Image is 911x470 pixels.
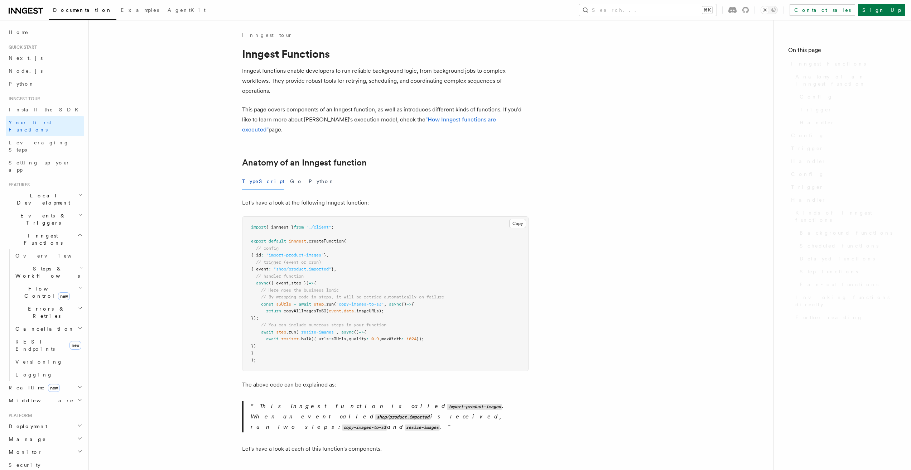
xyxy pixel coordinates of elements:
span: // trigger (event or cron) [256,260,321,265]
span: new [69,341,81,350]
span: () [354,330,359,335]
a: Inngest Functions [788,57,897,70]
span: .bulk [299,336,311,341]
span: Node.js [9,68,43,74]
span: , [334,267,336,272]
span: , [326,253,329,258]
span: } [324,253,326,258]
span: Cancellation [13,325,74,332]
span: REST Endpoints [15,339,55,352]
span: Scheduled functions [800,242,878,249]
a: Contact sales [790,4,855,16]
span: new [48,384,60,392]
span: Inngest Functions [6,232,77,246]
span: Errors & Retries [13,305,78,320]
p: Let's have a look at the following Inngest function: [242,198,529,208]
span: , [384,302,386,307]
span: s3Urls [276,302,291,307]
code: import-product-images [447,404,502,410]
span: .createFunction [306,239,344,244]
span: { event [251,267,269,272]
span: Trigger [791,145,824,152]
a: Python [6,77,84,90]
span: Trigger [791,183,824,191]
span: Invoking functions directly [795,294,897,308]
span: Inngest tour [6,96,40,102]
span: .imageURLs); [354,308,384,313]
span: { [314,280,316,286]
p: Let's have a look at each of this function's components. [242,444,529,454]
span: => [309,280,314,286]
span: , [289,280,291,286]
span: , [379,336,381,341]
span: Delayed functions [800,255,875,262]
span: . [341,308,344,313]
span: => [359,330,364,335]
a: Trigger [788,142,897,155]
a: Delayed functions [797,252,897,265]
span: Local Development [6,192,78,206]
span: "import-product-images" [266,253,324,258]
span: Home [9,29,29,36]
a: Inngest tour [242,32,292,39]
span: ({ event [269,280,289,286]
span: Config [800,93,833,100]
button: Go [290,173,303,190]
span: Config [791,132,824,139]
span: // You can include numerous steps in your function [261,322,386,327]
span: : [269,267,271,272]
span: Flow Control [13,285,79,299]
span: : [401,336,404,341]
span: Kinds of Inngest functions [795,209,897,224]
span: }); [416,336,424,341]
span: Step functions [800,268,858,275]
span: } [251,350,254,355]
kbd: ⌘K [702,6,712,14]
span: s3Urls [331,336,346,341]
a: Documentation [49,2,116,20]
a: Handler [797,116,897,129]
span: ( [326,308,329,313]
button: Middleware [6,394,84,407]
span: = [294,302,296,307]
span: Fan-out functions [800,281,878,288]
span: 0.9 [371,336,379,341]
a: AgentKit [163,2,210,19]
span: Examples [121,7,159,13]
a: Step functions [797,265,897,278]
span: Install the SDK [9,107,83,112]
span: Manage [6,436,46,443]
a: Sign Up [858,4,905,16]
button: Local Development [6,189,84,209]
span: Trigger [800,106,832,113]
button: Manage [6,433,84,446]
span: 'resize-images' [299,330,336,335]
span: Python [9,81,35,87]
div: Inngest Functions [6,249,84,381]
span: await [266,336,279,341]
p: The above code can be explained as: [242,380,529,390]
a: Anatomy of an Inngest function [792,70,897,90]
span: .run [324,302,334,307]
span: return [266,308,281,313]
span: resizer [281,336,299,341]
span: Further reading [795,314,863,321]
a: Versioning [13,355,84,368]
span: Middleware [6,397,74,404]
span: Security [9,462,40,468]
a: Kinds of Inngest functions [792,206,897,226]
span: Setting up your app [9,160,70,173]
span: Deployment [6,423,47,430]
span: const [261,302,274,307]
a: Your first Functions [6,116,84,136]
span: Logging [15,372,53,378]
a: Leveraging Steps [6,136,84,156]
span: Background functions [800,229,892,236]
span: Leveraging Steps [9,140,69,153]
a: Scheduled functions [797,239,897,252]
span: data [344,308,354,313]
a: Trigger [797,103,897,116]
span: } [331,267,334,272]
span: 1024 [406,336,416,341]
span: Monitor [6,449,42,456]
